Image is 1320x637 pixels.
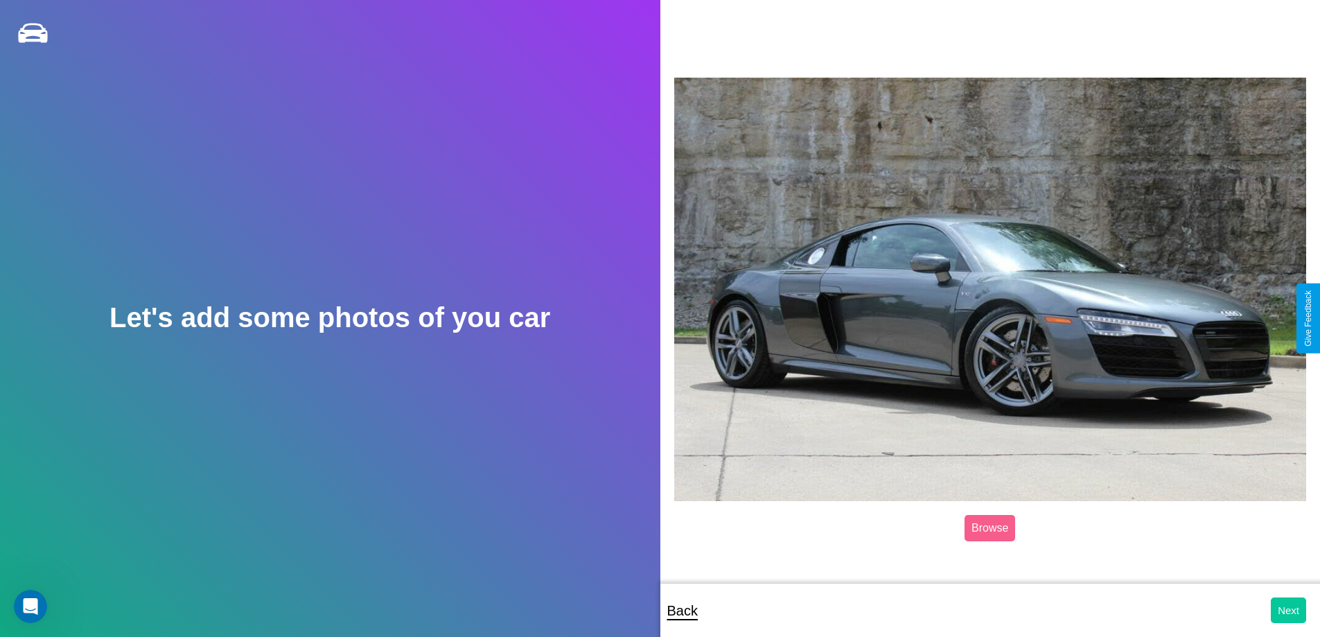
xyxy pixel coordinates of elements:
label: Browse [965,515,1015,541]
button: Next [1271,597,1306,623]
h2: Let's add some photos of you car [109,302,550,333]
img: posted [674,78,1307,502]
div: Give Feedback [1303,290,1313,347]
p: Back [667,598,698,623]
iframe: Intercom live chat [14,590,47,623]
